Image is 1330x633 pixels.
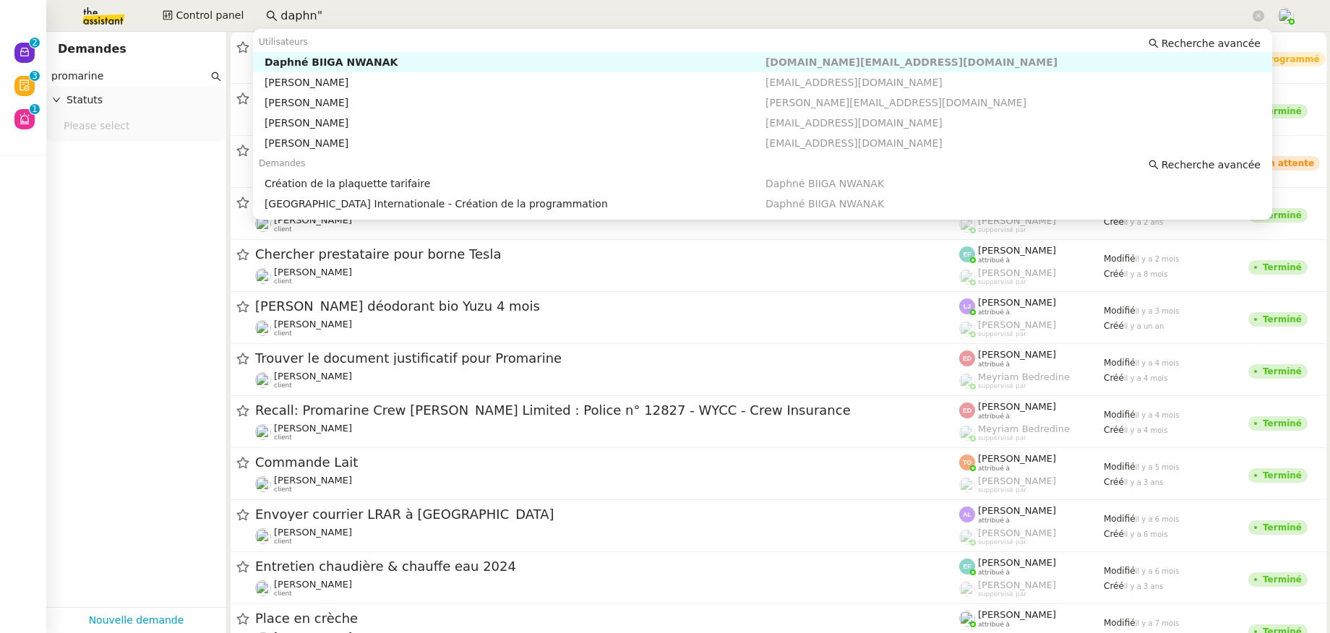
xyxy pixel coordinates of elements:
span: Modifié [1104,254,1136,264]
app-user-label: attribué à [959,453,1104,472]
span: [PERSON_NAME] [274,371,352,382]
span: suppervisé par [978,538,1026,546]
img: svg [959,350,975,366]
span: [PERSON_NAME] [274,319,352,330]
span: Créé [1104,373,1124,383]
span: Daphné BIIGA NWANAK [765,178,884,189]
span: Trouver le document justificatif pour Promarine [255,352,959,365]
img: users%2FlEKjZHdPaYMNgwXp1mLJZ8r8UFs1%2Favatar%2F1e03ee85-bb59-4f48-8ffa-f076c2e8c285 [255,528,271,544]
span: Modifié [1104,566,1136,576]
span: Place en crèche [255,612,959,625]
span: il y a un an [1124,322,1164,330]
img: users%2FyQfMwtYgTqhRP2YHWHmG2s2LYaD3%2Favatar%2Fprofile-pic.png [959,529,975,545]
img: svg [959,507,975,522]
span: Modifié [1104,618,1136,628]
span: client [274,382,292,389]
img: svg [959,298,975,314]
span: Créé [1104,529,1124,539]
span: [PERSON_NAME] [274,475,352,486]
span: Recall: Promarine Crew [PERSON_NAME] Limited : Police n° 12827 - WYCC - Crew Insurance [255,404,959,417]
span: [PERSON_NAME] [978,580,1056,590]
button: Control panel [154,6,252,26]
span: attribué à [978,569,1010,577]
app-user-detailed-label: client [255,579,959,598]
span: il y a 3 mois [1136,307,1180,315]
div: Terminé [1263,211,1302,220]
span: suppervisé par [978,382,1026,390]
span: il y a 7 mois [1136,619,1180,627]
img: users%2FPPrFYTsEAUgQy5cK5MCpqKbOX8K2%2Favatar%2FCapture%20d%E2%80%99e%CC%81cran%202023-06-05%20a%... [959,217,975,233]
div: Terminé [1263,471,1302,480]
div: [GEOGRAPHIC_DATA] Internationale - Création de la programmation [265,197,765,210]
div: Terminé [1263,419,1302,428]
div: Terminé [1263,523,1302,532]
span: il y a 8 mois [1124,270,1168,278]
img: users%2FO3N2QVwVfHZ737xSAFrHrj2NfNA2%2Favatar%2F1706625303838.jpg [959,581,975,597]
app-user-detailed-label: client [255,215,959,233]
img: users%2FeQjupEtyXqVxmtjXp9mw2I0hPm63%2Favatar%2FSans%20titre%20(1).jpg [959,477,975,493]
p: 1 [32,104,38,117]
span: Créé [1104,217,1124,227]
app-user-label: suppervisé par [959,527,1104,546]
span: [PERSON_NAME] [978,401,1056,412]
span: [PERSON_NAME] [978,245,1056,256]
div: [PERSON_NAME] [265,116,765,129]
app-user-label: attribué à [959,245,1104,264]
div: Terminé [1263,315,1302,324]
span: attribué à [978,465,1010,473]
app-user-detailed-label: client [255,371,959,389]
span: Meyriam Bedredine [978,371,1070,382]
nz-page-header-title: Demandes [58,39,126,59]
app-user-label: suppervisé par [959,215,1104,234]
img: users%2FlEKjZHdPaYMNgwXp1mLJZ8r8UFs1%2Favatar%2F1e03ee85-bb59-4f48-8ffa-f076c2e8c285 [255,216,271,232]
span: Meyriam Bedredine [978,423,1070,434]
nz-badge-sup: 2 [30,38,40,48]
span: [PERSON_NAME] [978,527,1056,538]
span: [EMAIL_ADDRESS][DOMAIN_NAME] [765,117,943,129]
span: il y a 4 mois [1124,426,1168,434]
span: client [274,434,292,442]
app-user-label: suppervisé par [959,267,1104,286]
div: Terminé [1263,263,1302,272]
span: [PERSON_NAME] [978,349,1056,360]
span: Modifié [1104,514,1136,524]
img: svg [959,246,975,262]
app-user-label: attribué à [959,401,1104,420]
span: attribué à [978,361,1010,369]
p: 3 [32,71,38,84]
div: [PERSON_NAME] [265,76,765,89]
app-user-label: suppervisé par [959,423,1104,442]
span: Créé [1104,321,1124,331]
span: [PERSON_NAME] [978,609,1056,620]
span: Entretien chaudière & chauffe eau 2024 [255,560,959,573]
img: users%2FaellJyylmXSg4jqeVbanehhyYJm1%2Favatar%2Fprofile-pic%20(4).png [959,425,975,441]
div: [PERSON_NAME] [265,96,765,109]
span: il y a 4 mois [1124,374,1168,382]
img: users%2FlEKjZHdPaYMNgwXp1mLJZ8r8UFs1%2Favatar%2F1e03ee85-bb59-4f48-8ffa-f076c2e8c285 [255,268,271,284]
span: [PERSON_NAME] [274,423,352,434]
span: client [274,225,292,233]
span: [PERSON_NAME] [978,297,1056,308]
p: 2 [32,38,38,51]
span: suppervisé par [978,330,1026,338]
span: il y a 6 mois [1124,530,1168,538]
span: [PERSON_NAME] [274,215,352,225]
app-user-label: attribué à [959,557,1104,576]
app-user-detailed-label: client [255,423,959,442]
span: il y a 2 ans [1124,218,1163,226]
span: Modifié [1104,410,1136,420]
span: Créé [1104,581,1124,591]
span: [PERSON_NAME] [274,267,352,277]
img: users%2FPPrFYTsEAUgQy5cK5MCpqKbOX8K2%2Favatar%2FCapture%20d%E2%80%99e%CC%81cran%202023-06-05%20a%... [959,611,975,626]
span: il y a 6 mois [1136,515,1180,523]
span: Commande Lait [255,456,959,469]
span: Recherche avancée [1162,36,1261,51]
app-user-label: attribué à [959,349,1104,368]
img: svg [959,402,975,418]
span: [DOMAIN_NAME][EMAIL_ADDRESS][DOMAIN_NAME] [765,56,1057,68]
img: users%2FNTfmycKsCFdqp6LX6USf2FmuPJo2%2Favatar%2F16D86256-2126-4AE5-895D-3A0011377F92_1_102_o-remo... [1278,8,1294,24]
span: client [274,486,292,494]
span: Modifié [1104,358,1136,368]
span: client [274,538,292,546]
span: Créé [1104,269,1124,279]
